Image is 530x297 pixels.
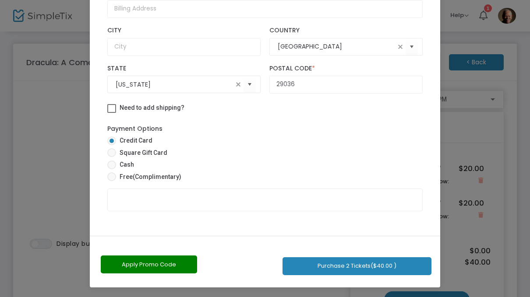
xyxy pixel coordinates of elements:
[269,27,423,35] label: Country
[116,136,152,145] span: Credit Card
[107,27,261,35] label: City
[116,172,181,182] span: Free
[101,255,197,273] button: Apply Promo Code
[133,173,181,180] span: (Complimentary)
[244,76,256,94] button: Select
[107,38,261,56] input: City
[107,124,163,133] label: Payment Options
[107,65,261,73] label: State
[116,148,167,157] span: Square Gift Card
[120,104,184,111] span: Need to add shipping?
[233,79,244,90] span: clear
[269,65,423,73] label: Postal Code
[108,189,422,231] iframe: Secure Credit Card Form
[283,257,431,275] button: Purchase 2 Tickets($40.00 )
[116,80,233,89] input: Select State
[278,42,395,51] input: Select Country
[406,38,418,56] button: Select
[116,160,134,169] span: Cash
[269,76,423,94] input: Postal Code
[395,42,406,52] span: clear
